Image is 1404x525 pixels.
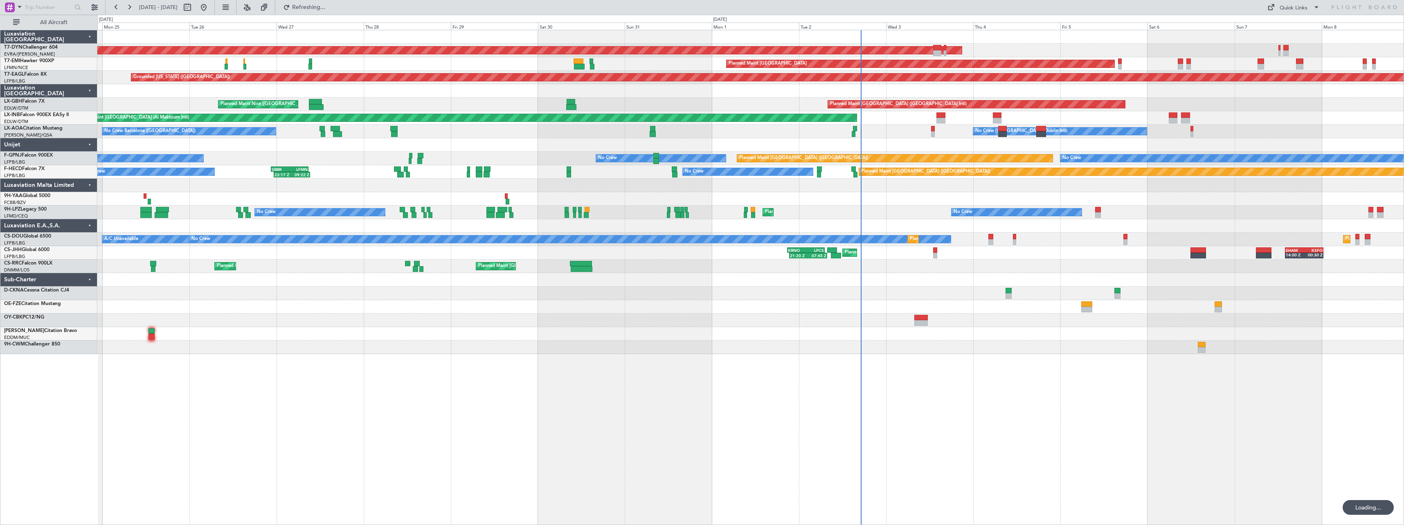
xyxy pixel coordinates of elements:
[364,22,451,30] div: Thu 28
[4,65,28,71] a: LFMN/NCE
[25,1,72,13] input: Trip Number
[191,233,210,245] div: No Crew
[4,240,25,246] a: LFPB/LBG
[4,45,58,50] a: T7-DYNChallenger 604
[277,22,364,30] div: Wed 27
[4,267,29,273] a: DNMM/LOS
[102,22,189,30] div: Mon 25
[4,112,20,117] span: LX-INB
[4,45,22,50] span: T7-DYN
[739,152,868,164] div: Planned Maint [GEOGRAPHIC_DATA] ([GEOGRAPHIC_DATA])
[625,22,712,30] div: Sun 31
[9,16,89,29] button: All Aircraft
[845,247,974,259] div: Planned Maint [GEOGRAPHIC_DATA] ([GEOGRAPHIC_DATA])
[4,153,53,158] a: F-GPNJFalcon 900EX
[4,72,24,77] span: T7-EAGL
[139,4,178,11] span: [DATE] - [DATE]
[1286,248,1304,253] div: EHAM
[104,125,196,137] div: No Crew Barcelona ([GEOGRAPHIC_DATA])
[257,206,276,218] div: No Crew
[217,260,346,272] div: Planned Maint [GEOGRAPHIC_DATA] ([GEOGRAPHIC_DATA])
[220,98,312,110] div: Planned Maint Nice ([GEOGRAPHIC_DATA])
[1060,22,1147,30] div: Fri 5
[1280,4,1307,12] div: Quick Links
[4,328,77,333] a: [PERSON_NAME]Citation Bravo
[4,342,25,347] span: 9H-CWM
[788,248,806,253] div: KRNO
[4,315,22,320] span: OY-CBK
[4,288,69,293] a: D-CKNACessna Citation CJ4
[830,98,967,110] div: Planned Maint [GEOGRAPHIC_DATA] ([GEOGRAPHIC_DATA] Intl)
[975,125,1067,137] div: No Crew [GEOGRAPHIC_DATA] (Dublin Intl)
[4,200,26,206] a: FCBB/BZV
[478,260,607,272] div: Planned Maint [GEOGRAPHIC_DATA] ([GEOGRAPHIC_DATA])
[4,166,22,171] span: F-HECD
[189,22,277,30] div: Tue 26
[4,342,60,347] a: 9H-CWMChallenger 850
[4,126,23,131] span: LX-AOA
[712,22,799,30] div: Mon 1
[765,206,856,218] div: Planned Maint Nice ([GEOGRAPHIC_DATA])
[4,193,22,198] span: 9H-YAA
[1304,252,1323,257] div: 00:30 Z
[4,301,21,306] span: OE-FZE
[21,20,86,25] span: All Aircraft
[861,166,990,178] div: Planned Maint [GEOGRAPHIC_DATA] ([GEOGRAPHIC_DATA])
[451,22,538,30] div: Fri 29
[4,72,47,77] a: T7-EAGLFalcon 8X
[4,58,54,63] a: T7-EMIHawker 900XP
[4,207,47,212] a: 9H-LPZLegacy 500
[104,233,138,245] div: A/C Unavailable
[4,173,25,179] a: LFPB/LBG
[799,22,886,30] div: Tue 2
[4,328,44,333] span: [PERSON_NAME]
[4,207,20,212] span: 9H-LPZ
[279,1,328,14] button: Refreshing...
[1263,1,1324,14] button: Quick Links
[4,315,44,320] a: OY-CBKPC12/NG
[538,22,625,30] div: Sat 30
[806,248,824,253] div: LPCS
[808,253,826,258] div: 07:45 Z
[4,99,22,104] span: LX-GBH
[290,167,308,172] div: LFMN
[1062,152,1081,164] div: No Crew
[4,99,45,104] a: LX-GBHFalcon 7X
[4,112,69,117] a: LX-INBFalcon 900EX EASy II
[4,261,52,266] a: CS-RRCFalcon 900LX
[68,112,189,124] div: Unplanned Maint [GEOGRAPHIC_DATA] (Al Maktoum Intl)
[4,301,61,306] a: OE-FZECitation Mustang
[973,22,1060,30] div: Thu 4
[4,58,20,63] span: T7-EMI
[4,119,28,125] a: EDLW/DTM
[685,166,704,178] div: No Crew
[1147,22,1235,30] div: Sat 6
[133,71,230,83] div: Grounded [US_STATE] ([GEOGRAPHIC_DATA])
[886,22,973,30] div: Wed 3
[713,16,727,23] div: [DATE]
[1304,248,1323,253] div: KSFO
[729,58,807,70] div: Planned Maint [GEOGRAPHIC_DATA]
[4,247,22,252] span: CS-JHH
[910,233,1039,245] div: Planned Maint [GEOGRAPHIC_DATA] ([GEOGRAPHIC_DATA])
[4,105,28,111] a: EDLW/DTM
[4,193,50,198] a: 9H-YAAGlobal 5000
[292,172,310,177] div: 09:22 Z
[274,172,292,177] div: 23:17 Z
[4,51,55,57] a: EVRA/[PERSON_NAME]
[954,206,972,218] div: No Crew
[99,16,113,23] div: [DATE]
[4,334,30,341] a: EDDM/MUC
[4,153,22,158] span: F-GPNJ
[4,78,25,84] a: LFPB/LBG
[4,288,24,293] span: D-CKNA
[4,254,25,260] a: LFPB/LBG
[598,152,617,164] div: No Crew
[4,247,49,252] a: CS-JHHGlobal 6000
[1235,22,1322,30] div: Sun 7
[4,159,25,165] a: LFPB/LBG
[292,4,326,10] span: Refreshing...
[4,234,23,239] span: CS-DOU
[4,166,45,171] a: F-HECDFalcon 7X
[790,253,808,258] div: 21:20 Z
